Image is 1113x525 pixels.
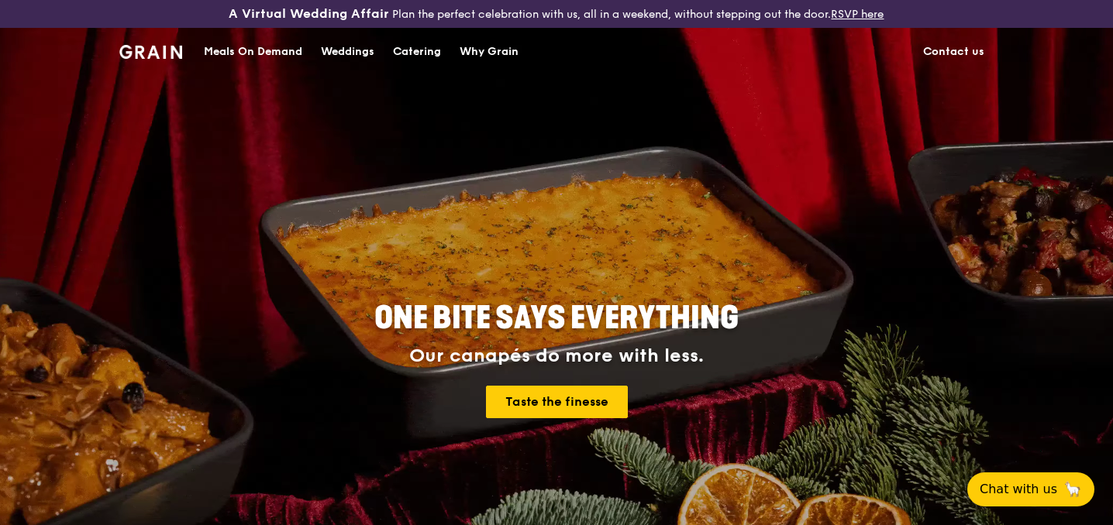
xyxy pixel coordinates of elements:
a: Why Grain [450,29,528,75]
div: Catering [393,29,441,75]
button: Chat with us🦙 [967,472,1094,506]
div: Plan the perfect celebration with us, all in a weekend, without stepping out the door. [185,6,927,22]
span: 🦙 [1063,480,1082,499]
div: Why Grain [460,29,519,75]
img: Grain [119,45,182,59]
a: Weddings [312,29,384,75]
a: GrainGrain [119,27,182,74]
span: Chat with us [980,480,1057,499]
div: Our canapés do more with less. [277,345,836,367]
a: Taste the finesse [486,386,628,418]
h3: A Virtual Wedding Affair [229,6,389,22]
div: Weddings [321,29,374,75]
div: Meals On Demand [204,29,302,75]
a: RSVP here [831,8,884,21]
a: Contact us [914,29,994,75]
span: ONE BITE SAYS EVERYTHING [374,300,739,337]
a: Catering [384,29,450,75]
